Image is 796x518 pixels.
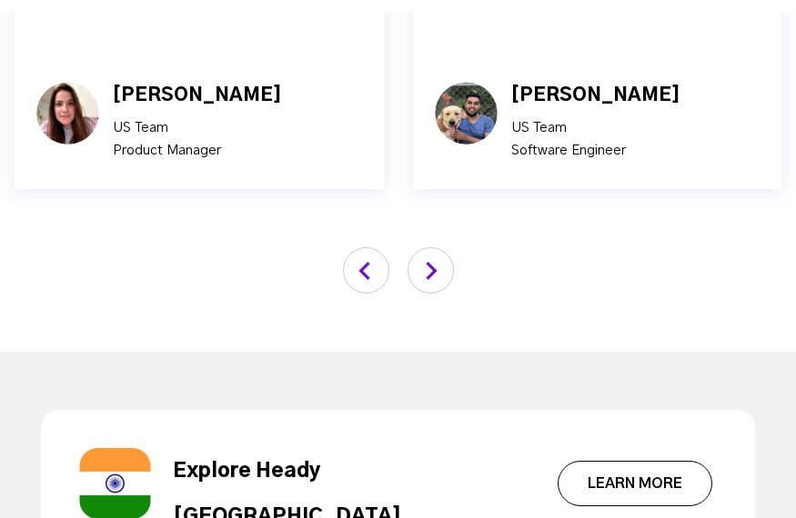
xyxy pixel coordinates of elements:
[36,82,99,144] img: Ellipse 4
[511,82,680,109] div: [PERSON_NAME]
[435,82,498,144] img: Ellipse 4-1
[343,247,389,294] img: leftArrow
[558,461,712,506] a: Learn More
[511,116,680,162] p: US Team Software Engineer
[113,116,282,162] p: US Team Product Manager
[113,82,282,109] div: [PERSON_NAME]
[408,247,454,294] img: rightArrow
